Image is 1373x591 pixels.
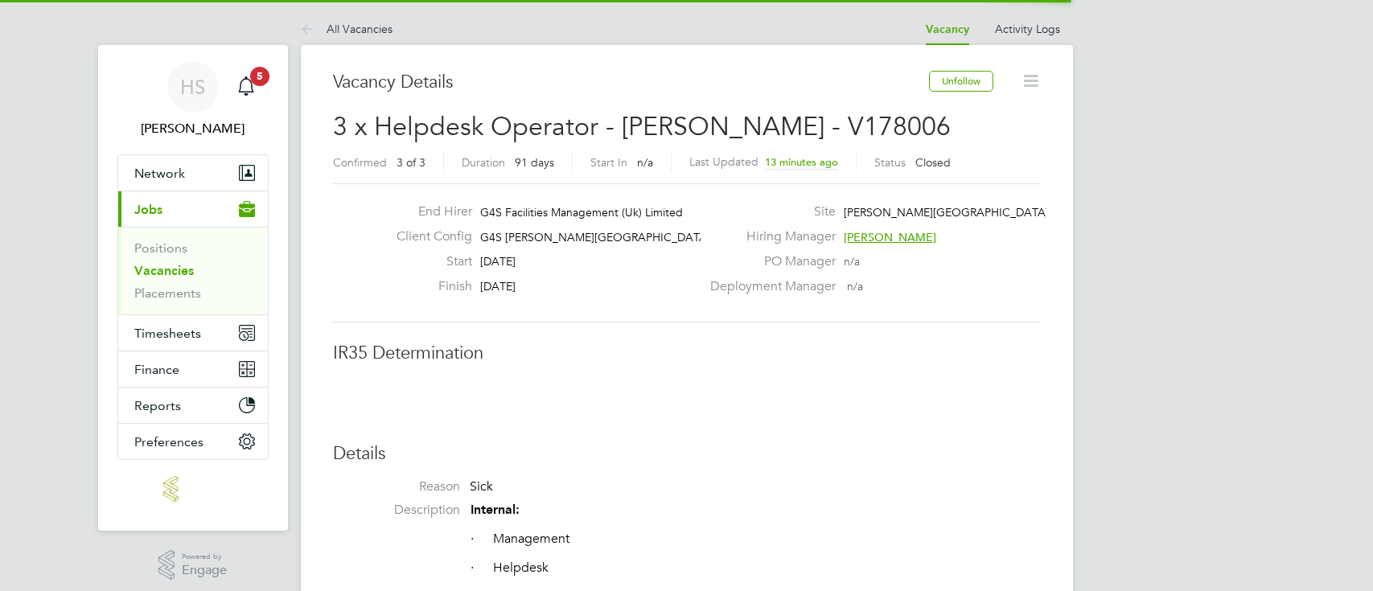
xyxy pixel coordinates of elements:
[301,22,393,36] a: All Vacancies
[333,478,460,495] label: Reason
[98,45,288,531] nav: Main navigation
[333,442,1041,466] h3: Details
[397,155,425,170] span: 3 of 3
[470,478,493,495] span: Sick
[134,326,201,341] span: Timesheets
[134,285,201,301] a: Placements
[333,71,929,94] h3: Vacancy Details
[134,398,181,413] span: Reports
[590,155,627,170] label: Start In
[134,362,179,377] span: Finance
[480,254,516,269] span: [DATE]
[134,202,162,217] span: Jobs
[117,476,269,502] a: Go to home page
[926,23,969,36] a: Vacancy
[701,253,836,270] label: PO Manager
[471,531,1041,548] p: · Management
[384,228,472,245] label: Client Config
[384,203,472,220] label: End Hirer
[117,119,269,138] span: Hannah Sawitzki
[480,279,516,293] span: [DATE]
[515,155,554,170] span: 91 days
[333,155,387,170] label: Confirmed
[163,476,221,502] img: manpower-logo-retina.png
[844,205,1049,220] span: [PERSON_NAME][GEOGRAPHIC_DATA]
[230,61,262,113] a: 5
[480,205,683,220] span: G4S Facilities Management (Uk) Limited
[118,155,268,191] button: Network
[118,191,268,227] button: Jobs
[701,203,836,220] label: Site
[471,502,520,517] strong: Internal:
[134,240,187,256] a: Positions
[118,388,268,423] button: Reports
[915,155,951,170] span: Closed
[701,278,836,295] label: Deployment Manager
[384,278,472,295] label: Finish
[333,342,1041,365] h3: IR35 Determination
[929,71,993,92] button: Unfollow
[765,155,838,169] span: 13 minutes ago
[701,228,836,245] label: Hiring Manager
[384,253,472,270] label: Start
[118,227,268,314] div: Jobs
[134,434,203,449] span: Preferences
[180,76,205,97] span: HS
[117,61,269,138] a: HS[PERSON_NAME]
[847,279,863,293] span: n/a
[118,351,268,387] button: Finance
[118,424,268,459] button: Preferences
[333,111,951,142] span: 3 x Helpdesk Operator - [PERSON_NAME] - V178006
[637,155,653,170] span: n/a
[844,254,860,269] span: n/a
[844,230,936,244] span: [PERSON_NAME]
[134,166,185,181] span: Network
[333,502,460,519] label: Description
[182,564,227,577] span: Engage
[462,155,505,170] label: Duration
[182,550,227,564] span: Powered by
[874,155,906,170] label: Status
[134,263,194,278] a: Vacancies
[250,67,269,86] span: 5
[480,230,791,244] span: G4S [PERSON_NAME][GEOGRAPHIC_DATA] – Non Opera…
[118,315,268,351] button: Timesheets
[158,550,227,581] a: Powered byEngage
[689,154,758,169] label: Last Updated
[995,22,1060,36] a: Activity Logs
[471,560,1041,577] p: · Helpdesk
